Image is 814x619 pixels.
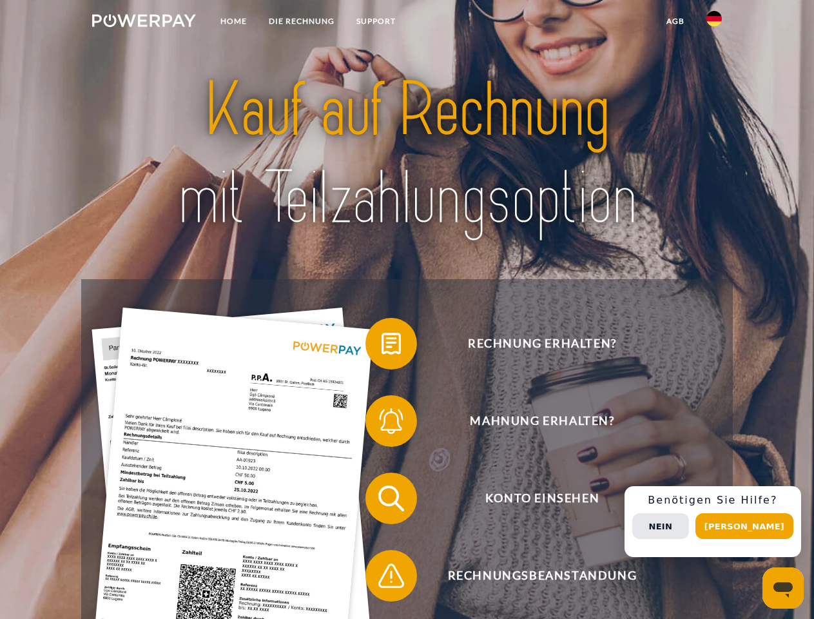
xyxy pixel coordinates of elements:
iframe: Schaltfläche zum Öffnen des Messaging-Fensters [762,567,804,609]
button: [PERSON_NAME] [695,513,793,539]
span: Konto einsehen [384,473,700,524]
span: Mahnung erhalten? [384,395,700,447]
img: qb_bill.svg [375,328,407,360]
img: title-powerpay_de.svg [123,62,691,247]
a: SUPPORT [345,10,407,33]
a: agb [655,10,695,33]
div: Schnellhilfe [625,486,801,557]
img: de [706,11,722,26]
span: Rechnungsbeanstandung [384,550,700,602]
button: Konto einsehen [365,473,701,524]
img: qb_bell.svg [375,405,407,437]
span: Rechnung erhalten? [384,318,700,369]
img: qb_warning.svg [375,560,407,592]
button: Rechnung erhalten? [365,318,701,369]
h3: Benötigen Sie Hilfe? [632,494,793,507]
img: logo-powerpay-white.svg [92,14,196,27]
button: Nein [632,513,689,539]
a: Home [209,10,258,33]
img: qb_search.svg [375,482,407,515]
a: DIE RECHNUNG [258,10,345,33]
button: Rechnungsbeanstandung [365,550,701,602]
button: Mahnung erhalten? [365,395,701,447]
